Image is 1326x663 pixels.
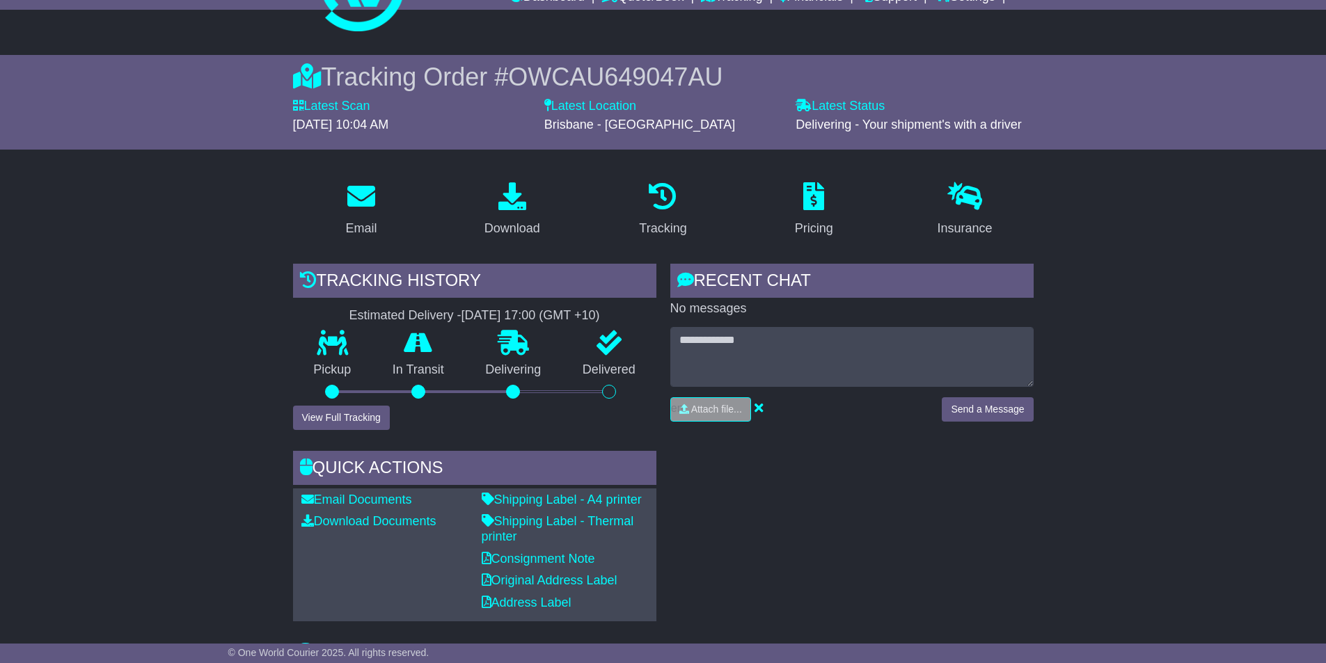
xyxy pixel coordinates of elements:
div: Tracking history [293,264,656,301]
span: [DATE] 10:04 AM [293,118,389,131]
a: Shipping Label - Thermal printer [482,514,634,543]
label: Latest Status [796,99,885,114]
div: Download [484,219,540,238]
span: OWCAU649047AU [508,63,723,91]
a: Address Label [482,596,571,609]
a: Email Documents [301,493,412,506]
div: Email [345,219,377,238]
a: Email [336,177,386,243]
a: Download [475,177,549,243]
span: © One World Courier 2025. All rights reserved. [228,647,429,658]
div: Quick Actions [293,451,656,488]
a: Shipping Label - A4 printer [482,493,642,506]
label: Latest Scan [293,99,370,114]
button: View Full Tracking [293,406,390,430]
span: Delivering - Your shipment's with a driver [796,118,1022,131]
button: Send a Message [942,397,1033,422]
a: Pricing [786,177,842,243]
a: Tracking [630,177,695,243]
p: In Transit [372,362,465,378]
label: Latest Location [544,99,636,114]
span: Brisbane - [GEOGRAPHIC_DATA] [544,118,735,131]
div: Insurance [938,219,993,238]
div: Estimated Delivery - [293,308,656,323]
a: Consignment Note [482,552,595,566]
p: Delivered [562,362,656,378]
p: Delivering [465,362,562,378]
div: Tracking Order # [293,62,1034,92]
a: Download Documents [301,514,436,528]
div: RECENT CHAT [670,264,1034,301]
p: Pickup [293,362,372,378]
div: Tracking [639,219,686,238]
div: Pricing [795,219,833,238]
a: Insurance [929,177,1002,243]
div: [DATE] 17:00 (GMT +10) [461,308,600,323]
p: No messages [670,301,1034,317]
a: Original Address Label [482,573,617,587]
